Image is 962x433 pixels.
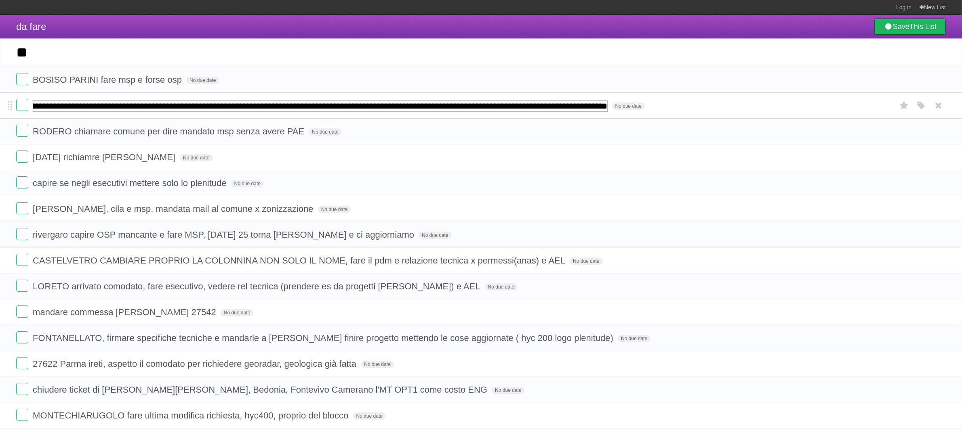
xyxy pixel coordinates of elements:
[33,307,218,317] span: mandare commessa [PERSON_NAME] 27542
[16,254,28,266] label: Done
[16,125,28,137] label: Done
[180,154,213,161] span: No due date
[33,359,358,369] span: 27622 Parma ireti, aspetto il comodato per richiedere georadar, geologica già fatta
[33,204,316,214] span: [PERSON_NAME], cila e msp, mandata mail al comune x zonizzazione
[618,335,650,342] span: No due date
[492,387,524,394] span: No due date
[909,23,937,31] b: This List
[353,412,386,420] span: No due date
[570,257,602,265] span: No due date
[33,178,228,188] span: capire se negli esecutivi mettere solo lo plenitude
[318,206,351,213] span: No due date
[33,333,615,343] span: FONTANELLATO, firmare specifiche tecniche e mandarle a [PERSON_NAME] finire progetto mettendo le ...
[485,283,518,291] span: No due date
[16,280,28,292] label: Done
[33,230,416,240] span: rivergaro capire OSP mancante e fare MSP, [DATE] 25 torna [PERSON_NAME] e ci aggiorniamo
[231,180,264,187] span: No due date
[361,361,394,368] span: No due date
[612,102,645,110] span: No due date
[16,21,46,32] span: da fare
[16,202,28,214] label: Done
[16,357,28,369] label: Done
[33,152,177,162] span: [DATE] richiamre [PERSON_NAME]
[221,309,253,316] span: No due date
[16,331,28,343] label: Done
[16,151,28,163] label: Done
[33,255,567,266] span: CASTELVETRO CAMBIARE PROPRIO LA COLONNINA NON SOLO IL NOME, fare il pdm e relazione tecnica x per...
[33,126,306,136] span: RODERO chiamare comune per dire mandato msp senza avere PAE
[33,75,184,85] span: BOSISO PARINI fare msp e forse osp
[33,385,489,395] span: chiudere ticket di [PERSON_NAME][PERSON_NAME], Bedonia, Fontevivo Camerano l'MT OPT1 come costo ENG
[874,19,946,35] a: SaveThis List
[419,232,451,239] span: No due date
[16,228,28,240] label: Done
[897,99,912,112] label: Star task
[309,128,341,136] span: No due date
[16,409,28,421] label: Done
[16,176,28,188] label: Done
[16,73,28,85] label: Done
[16,99,28,111] label: Done
[16,305,28,318] label: Done
[16,383,28,395] label: Done
[33,410,350,420] span: MONTECHIARUGOLO fare ultima modifica richiesta, hyc400, proprio del blocco
[186,77,219,84] span: No due date
[33,281,482,291] span: LORETO arrivato comodato, fare esecutivo, vedere rel tecnica (prendere es da progetti [PERSON_NAM...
